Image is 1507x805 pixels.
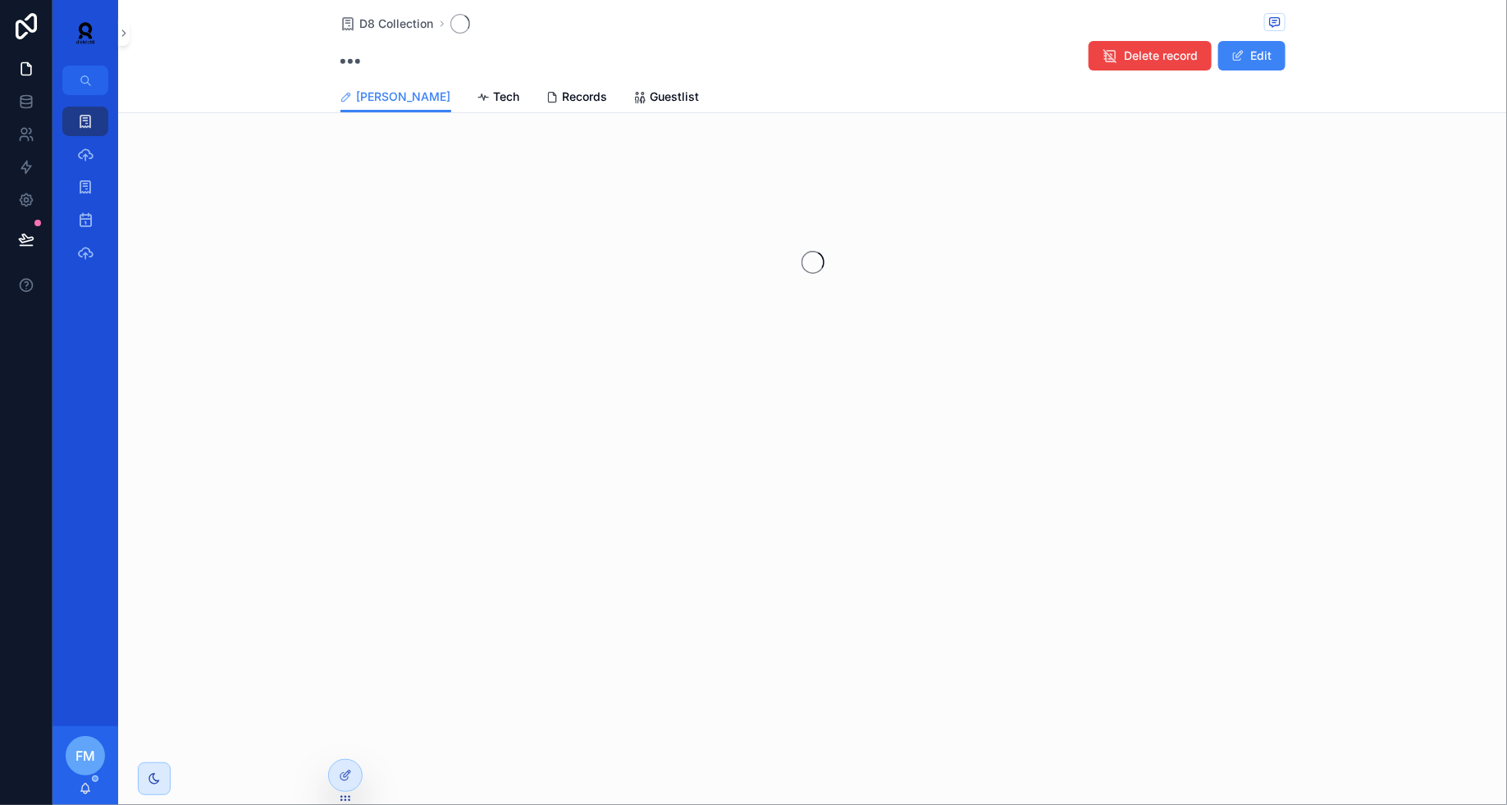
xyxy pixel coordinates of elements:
span: Records [563,89,608,105]
span: [PERSON_NAME] [357,89,451,105]
span: D8 Collection [360,16,434,32]
button: Edit [1218,41,1286,70]
a: Tech [477,82,520,115]
span: Delete record [1125,48,1199,64]
div: scrollable content [53,95,118,289]
span: Tech [494,89,520,105]
button: Delete record [1089,41,1212,70]
span: Guestlist [651,89,700,105]
span: FM [75,746,95,766]
img: App logo [66,20,105,46]
a: [PERSON_NAME] [340,82,451,113]
a: Guestlist [634,82,700,115]
a: D8 Collection [340,16,434,32]
a: Records [546,82,608,115]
